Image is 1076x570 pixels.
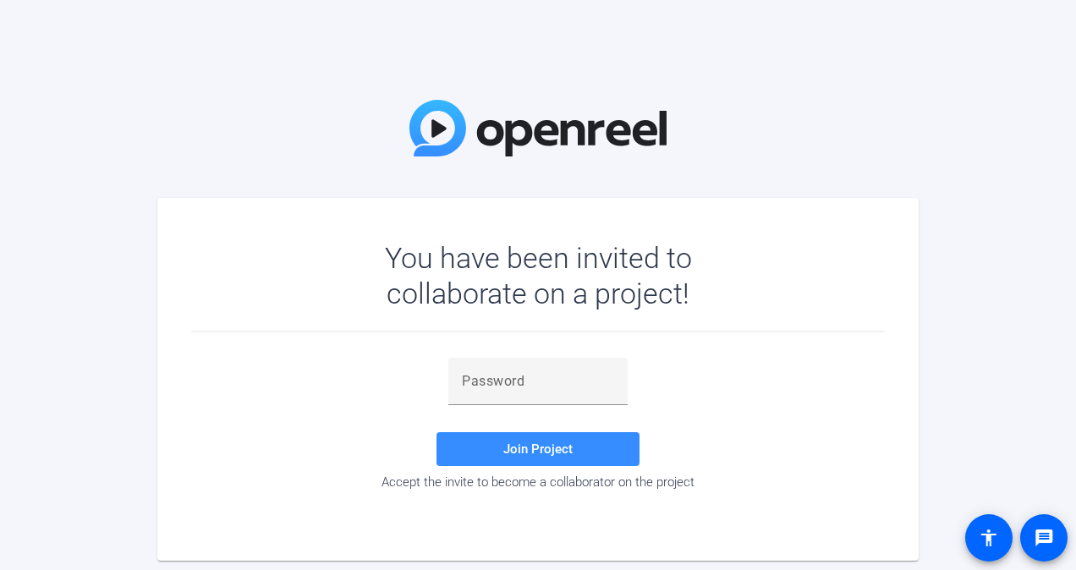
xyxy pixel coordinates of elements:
[191,474,885,490] div: Accept the invite to become a collaborator on the project
[409,100,667,156] img: OpenReel Logo
[1034,528,1054,548] mat-icon: message
[462,371,614,392] input: Password
[336,240,741,311] div: You have been invited to collaborate on a project!
[979,528,999,548] mat-icon: accessibility
[503,441,573,457] span: Join Project
[436,432,640,466] button: Join Project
